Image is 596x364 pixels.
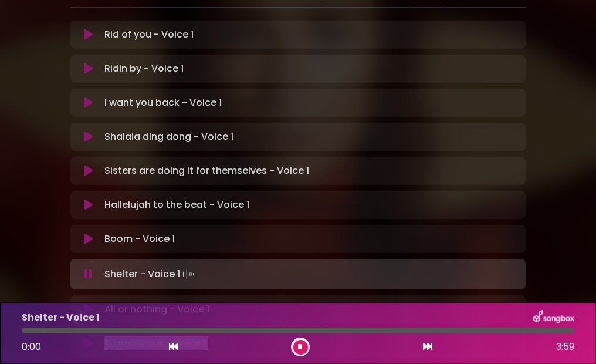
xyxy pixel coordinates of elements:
p: Shelter - Voice 1 [22,311,100,325]
p: Shalala ding dong - Voice 1 [104,130,233,144]
img: songbox-logo-white.png [533,310,574,325]
p: Sisters are doing it for themselves - Voice 1 [104,164,309,178]
img: waveform4.gif [180,266,197,282]
p: Rid of you - Voice 1 [104,28,194,42]
span: 3:59 [556,340,574,354]
p: Boom - Voice 1 [104,232,175,246]
span: 0:00 [22,340,41,353]
p: I want you back - Voice 1 [104,96,222,110]
p: Ridin by - Voice 1 [104,62,184,76]
p: Shelter - Voice 1 [104,266,197,282]
p: Hallelujah to the beat - Voice 1 [104,198,249,212]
